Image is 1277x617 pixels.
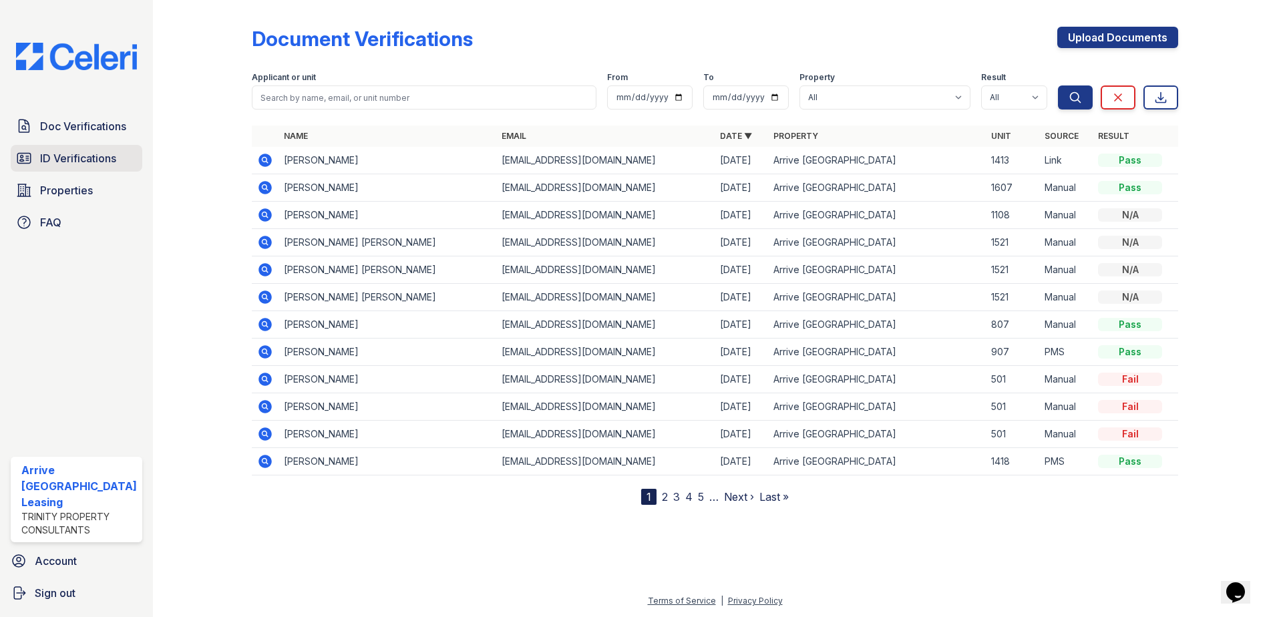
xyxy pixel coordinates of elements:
td: [DATE] [715,448,768,475]
a: Result [1098,131,1129,141]
td: Manual [1039,311,1093,339]
td: [DATE] [715,421,768,448]
td: 501 [986,393,1039,421]
div: Pass [1098,345,1162,359]
td: Manual [1039,202,1093,229]
td: 1418 [986,448,1039,475]
td: [DATE] [715,147,768,174]
a: Sign out [5,580,148,606]
td: 1108 [986,202,1039,229]
a: Property [773,131,818,141]
td: Arrive [GEOGRAPHIC_DATA] [768,366,986,393]
img: CE_Logo_Blue-a8612792a0a2168367f1c8372b55b34899dd931a85d93a1a3d3e32e68fde9ad4.png [5,43,148,70]
div: Fail [1098,427,1162,441]
div: N/A [1098,236,1162,249]
div: Pass [1098,318,1162,331]
td: [EMAIL_ADDRESS][DOMAIN_NAME] [496,147,715,174]
td: 1521 [986,256,1039,284]
td: Arrive [GEOGRAPHIC_DATA] [768,229,986,256]
a: Terms of Service [648,596,716,606]
td: [DATE] [715,229,768,256]
div: Pass [1098,154,1162,167]
div: Pass [1098,181,1162,194]
td: [PERSON_NAME] [279,366,497,393]
a: FAQ [11,209,142,236]
td: [EMAIL_ADDRESS][DOMAIN_NAME] [496,202,715,229]
td: [DATE] [715,284,768,311]
td: [EMAIL_ADDRESS][DOMAIN_NAME] [496,421,715,448]
td: PMS [1039,339,1093,366]
td: PMS [1039,448,1093,475]
td: [PERSON_NAME] [PERSON_NAME] [279,256,497,284]
td: [PERSON_NAME] [279,311,497,339]
a: Source [1045,131,1079,141]
td: Arrive [GEOGRAPHIC_DATA] [768,339,986,366]
td: [EMAIL_ADDRESS][DOMAIN_NAME] [496,339,715,366]
div: | [721,596,723,606]
span: ID Verifications [40,150,116,166]
td: Manual [1039,393,1093,421]
div: N/A [1098,263,1162,276]
td: [DATE] [715,256,768,284]
a: 3 [673,490,680,503]
td: [EMAIL_ADDRESS][DOMAIN_NAME] [496,393,715,421]
td: Arrive [GEOGRAPHIC_DATA] [768,421,986,448]
td: Arrive [GEOGRAPHIC_DATA] [768,147,986,174]
span: Sign out [35,585,75,601]
td: Manual [1039,421,1093,448]
td: [DATE] [715,174,768,202]
td: Arrive [GEOGRAPHIC_DATA] [768,448,986,475]
div: Trinity Property Consultants [21,510,137,537]
a: 2 [662,490,668,503]
td: [DATE] [715,202,768,229]
td: [PERSON_NAME] [279,174,497,202]
a: Account [5,548,148,574]
td: Manual [1039,366,1093,393]
td: [DATE] [715,311,768,339]
td: [EMAIL_ADDRESS][DOMAIN_NAME] [496,311,715,339]
td: 1521 [986,284,1039,311]
td: 1413 [986,147,1039,174]
td: [DATE] [715,339,768,366]
label: To [703,72,714,83]
label: Applicant or unit [252,72,316,83]
span: … [709,489,719,505]
td: Manual [1039,284,1093,311]
div: Pass [1098,455,1162,468]
span: FAQ [40,214,61,230]
a: Date ▼ [720,131,752,141]
div: Fail [1098,373,1162,386]
td: [EMAIL_ADDRESS][DOMAIN_NAME] [496,284,715,311]
td: Manual [1039,229,1093,256]
div: Arrive [GEOGRAPHIC_DATA] Leasing [21,462,137,510]
td: Arrive [GEOGRAPHIC_DATA] [768,284,986,311]
a: Name [284,131,308,141]
td: [PERSON_NAME] [279,147,497,174]
a: 5 [698,490,704,503]
td: [PERSON_NAME] [279,393,497,421]
td: [DATE] [715,393,768,421]
td: 1521 [986,229,1039,256]
label: Property [799,72,835,83]
td: [PERSON_NAME] [PERSON_NAME] [279,284,497,311]
input: Search by name, email, or unit number [252,85,597,110]
td: [EMAIL_ADDRESS][DOMAIN_NAME] [496,256,715,284]
td: [DATE] [715,366,768,393]
td: [EMAIL_ADDRESS][DOMAIN_NAME] [496,366,715,393]
div: N/A [1098,208,1162,222]
td: 501 [986,421,1039,448]
a: Privacy Policy [728,596,783,606]
label: From [607,72,628,83]
a: ID Verifications [11,145,142,172]
span: Doc Verifications [40,118,126,134]
td: [PERSON_NAME] [PERSON_NAME] [279,229,497,256]
td: 807 [986,311,1039,339]
iframe: chat widget [1221,564,1264,604]
a: Last » [759,490,789,503]
label: Result [981,72,1006,83]
a: Next › [724,490,754,503]
td: Arrive [GEOGRAPHIC_DATA] [768,393,986,421]
td: Manual [1039,256,1093,284]
td: [EMAIL_ADDRESS][DOMAIN_NAME] [496,448,715,475]
td: Arrive [GEOGRAPHIC_DATA] [768,311,986,339]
